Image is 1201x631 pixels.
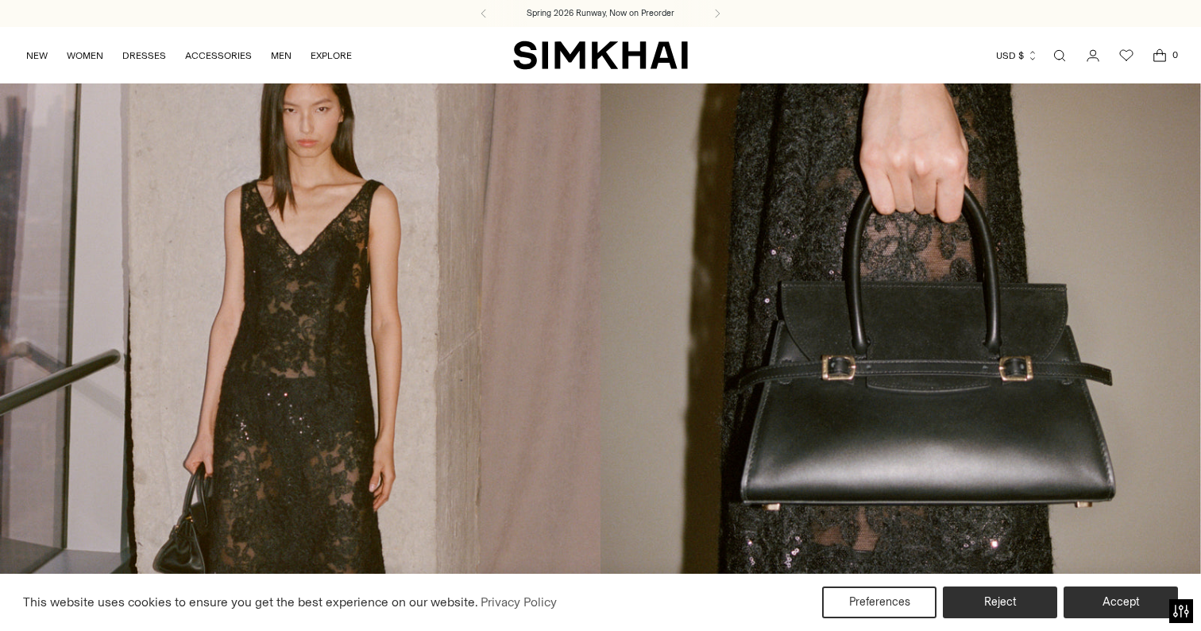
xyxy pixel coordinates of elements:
button: USD $ [996,38,1038,73]
button: Accept [1064,586,1178,618]
a: EXPLORE [311,38,352,73]
a: DRESSES [122,38,166,73]
a: Spring 2026 Runway, Now on Preorder [527,7,674,20]
a: Open search modal [1044,40,1075,72]
a: Open cart modal [1144,40,1176,72]
a: MEN [271,38,292,73]
a: Go to the account page [1077,40,1109,72]
a: Wishlist [1110,40,1142,72]
button: Preferences [822,586,936,618]
a: ACCESSORIES [185,38,252,73]
a: NEW [26,38,48,73]
a: Privacy Policy (opens in a new tab) [478,590,559,614]
a: SIMKHAI [513,40,688,71]
span: 0 [1168,48,1182,62]
button: Reject [943,586,1057,618]
span: This website uses cookies to ensure you get the best experience on our website. [23,594,478,610]
a: WOMEN [67,38,103,73]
